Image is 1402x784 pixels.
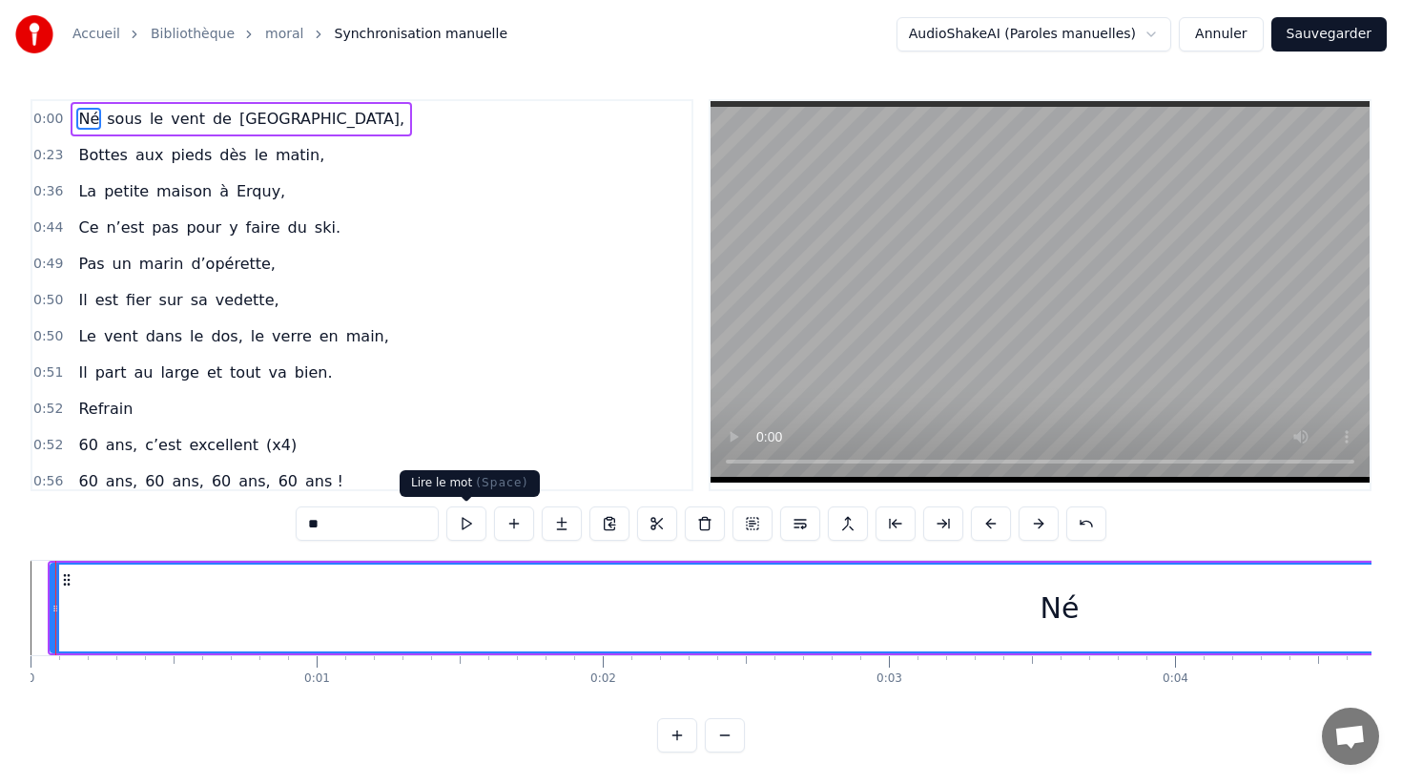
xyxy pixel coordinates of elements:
nav: breadcrumb [72,25,507,44]
span: ans, [104,470,139,492]
span: 60 [277,470,299,492]
span: maison [155,180,214,202]
a: moral [265,25,303,44]
span: excellent [188,434,261,456]
div: Lire le mot [400,470,540,497]
span: vedette, [214,289,281,311]
span: de [211,108,234,130]
span: 0:52 [33,400,63,419]
span: 0:52 [33,436,63,455]
span: c’est [143,434,183,456]
button: Sauvegarder [1271,17,1387,52]
span: fier [124,289,154,311]
img: youka [15,15,53,53]
span: 0:50 [33,291,63,310]
span: aux [134,144,165,166]
button: Annuler [1179,17,1263,52]
span: faire [244,217,282,238]
span: petite [102,180,151,202]
span: Né [76,108,101,130]
span: 0:23 [33,146,63,165]
span: main, [344,325,391,347]
span: vent [169,108,207,130]
span: Il [76,289,89,311]
span: dans [144,325,184,347]
span: verre [270,325,314,347]
span: à [217,180,231,202]
span: est [93,289,120,311]
span: vent [102,325,140,347]
span: 60 [210,470,233,492]
span: 0:36 [33,182,63,201]
span: Ce [76,217,100,238]
a: Accueil [72,25,120,44]
span: du [286,217,309,238]
div: 0:04 [1163,671,1188,687]
a: Ouvrir le chat [1322,708,1379,765]
span: 0:56 [33,472,63,491]
span: Bottes [76,144,130,166]
span: large [158,361,201,383]
span: ans, [171,470,206,492]
span: en [318,325,340,347]
span: le [253,144,270,166]
span: 60 [143,470,166,492]
div: 0 [28,671,35,687]
span: sur [157,289,185,311]
div: 0:02 [590,671,616,687]
span: 0:51 [33,363,63,382]
span: [GEOGRAPHIC_DATA], [237,108,406,130]
span: 0:50 [33,327,63,346]
span: y [227,217,239,238]
span: 0:44 [33,218,63,237]
span: marin [137,253,186,275]
span: dos, [209,325,244,347]
span: le [249,325,266,347]
span: tout [228,361,262,383]
span: matin, [274,144,326,166]
span: ans, [104,434,139,456]
span: pas [150,217,180,238]
span: le [148,108,165,130]
span: au [132,361,155,383]
span: sous [105,108,144,130]
span: Refrain [76,398,134,420]
a: Bibliothèque [151,25,235,44]
span: La [76,180,98,202]
div: 0:01 [304,671,330,687]
span: et [205,361,224,383]
span: un [111,253,134,275]
span: d’opérette, [189,253,278,275]
span: 0:00 [33,110,63,129]
span: 60 [76,470,99,492]
span: pour [184,217,223,238]
span: le [188,325,205,347]
span: Erquy, [235,180,287,202]
span: 0:49 [33,255,63,274]
div: 0:03 [876,671,902,687]
span: Le [76,325,97,347]
div: Né [1041,587,1080,629]
span: Il [76,361,89,383]
span: dès [217,144,248,166]
span: Pas [76,253,106,275]
span: sa [189,289,210,311]
span: (x4) [264,434,299,456]
span: va [267,361,289,383]
span: ( Space ) [476,476,527,489]
span: n’est [104,217,146,238]
span: pieds [169,144,214,166]
span: bien. [293,361,335,383]
span: ski. [313,217,342,238]
span: part [93,361,129,383]
span: ans ! [303,470,345,492]
span: Synchronisation manuelle [335,25,508,44]
span: 60 [76,434,99,456]
span: ans, [237,470,272,492]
